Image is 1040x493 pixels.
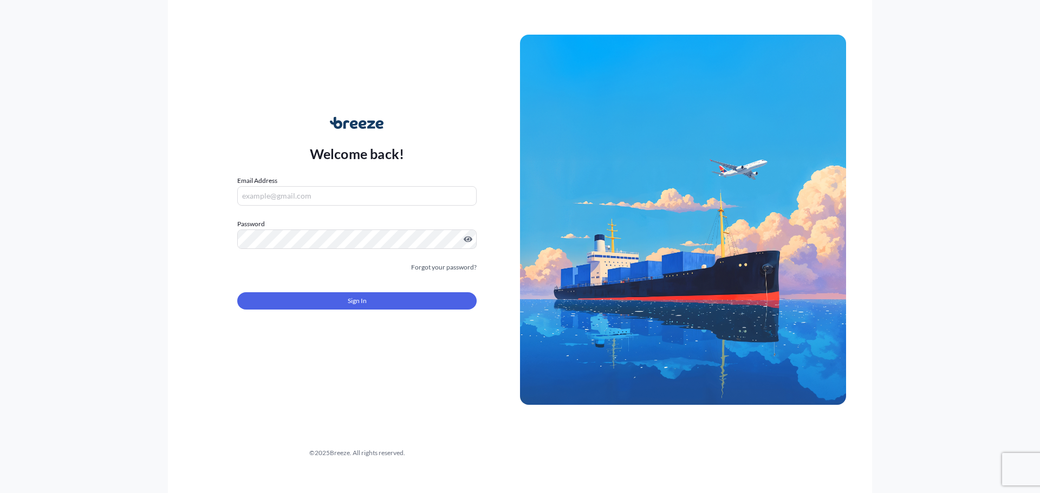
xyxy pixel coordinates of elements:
div: © 2025 Breeze. All rights reserved. [194,448,520,458]
button: Show password [464,235,472,244]
label: Password [237,219,477,229]
a: Forgot your password? [411,262,477,273]
p: Welcome back! [310,145,405,162]
img: Ship illustration [520,35,846,405]
span: Sign In [348,295,367,306]
input: example@gmail.com [237,186,477,206]
label: Email Address [237,175,277,186]
button: Sign In [237,292,477,310]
